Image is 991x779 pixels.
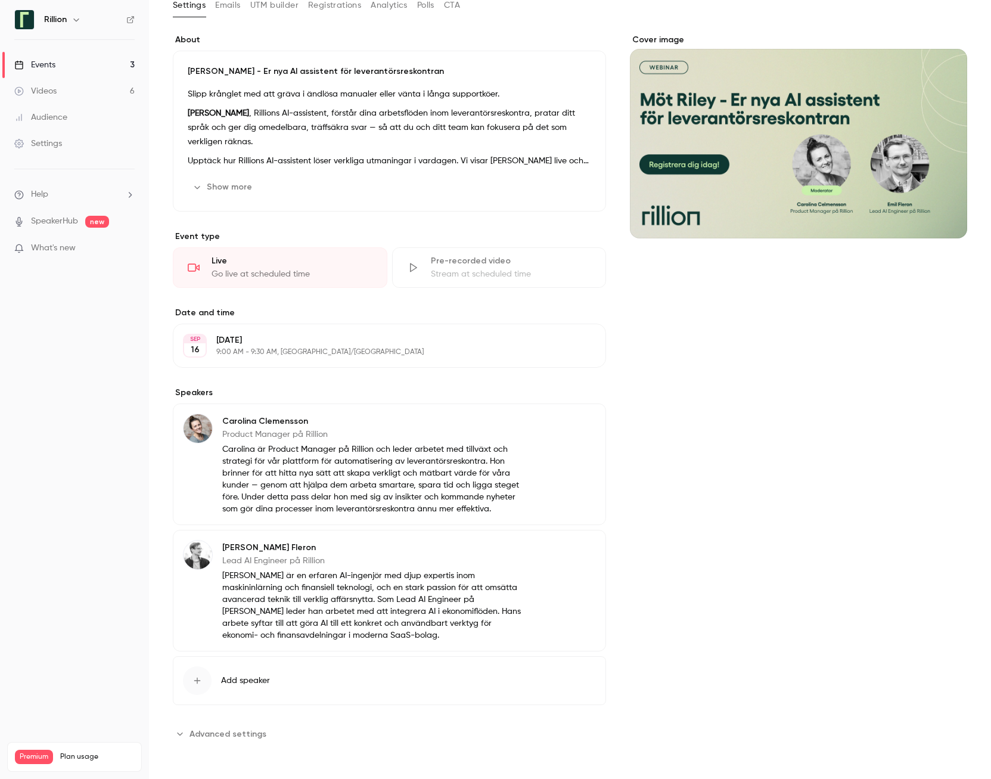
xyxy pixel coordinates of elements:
[212,255,372,267] div: Live
[431,255,592,267] div: Pre-recorded video
[184,335,206,343] div: SEP
[392,247,607,288] div: Pre-recorded videoStream at scheduled time
[173,307,606,319] label: Date and time
[188,106,591,149] p: , Rillions AI-assistent, förstår dina arbetsflöden inom leverantörsreskontra, pratar ditt språk o...
[15,750,53,764] span: Premium
[222,555,529,567] p: Lead AI Engineer på Rillion
[222,415,529,427] p: Carolina Clemensson
[188,87,591,101] p: Slipp krånglet med att gräva i ändlösa manualer eller vänta i långa supportköer.
[31,215,78,228] a: SpeakerHub
[173,404,606,525] div: Carolina ClemenssonCarolina ClemenssonProduct Manager på RillionCarolina är Product Manager på Ri...
[14,111,67,123] div: Audience
[216,347,543,357] p: 9:00 AM - 9:30 AM, [GEOGRAPHIC_DATA]/[GEOGRAPHIC_DATA]
[222,443,529,515] p: Carolina är Product Manager på Rillion och leder arbetet med tillväxt och strategi för vår plattf...
[173,724,606,743] section: Advanced settings
[15,10,34,29] img: Rillion
[189,728,266,740] span: Advanced settings
[14,188,135,201] li: help-dropdown-opener
[188,154,591,168] p: Upptäck hur Rillions AI-assistent löser verkliga utmaningar i vardagen. Vi visar [PERSON_NAME] li...
[222,542,529,554] p: [PERSON_NAME] Fleron
[44,14,67,26] h6: Rillion
[188,109,249,117] strong: [PERSON_NAME]
[173,387,606,399] label: Speakers
[173,34,606,46] label: About
[184,414,212,443] img: Carolina Clemensson
[222,429,529,440] p: Product Manager på Rillion
[191,344,200,356] p: 16
[173,231,606,243] p: Event type
[14,59,55,71] div: Events
[31,242,76,255] span: What's new
[173,656,606,705] button: Add speaker
[173,724,274,743] button: Advanced settings
[184,541,212,569] img: Emil Fleron
[216,334,543,346] p: [DATE]
[630,34,967,238] section: Cover image
[60,752,134,762] span: Plan usage
[188,66,591,77] p: [PERSON_NAME] - Er nya AI assistent för leverantörsreskontran
[14,85,57,97] div: Videos
[431,268,592,280] div: Stream at scheduled time
[14,138,62,150] div: Settings
[222,570,529,641] p: [PERSON_NAME] är en erfaren AI-ingenjör med djup expertis inom maskininlärning och finansiell tek...
[173,530,606,651] div: Emil Fleron[PERSON_NAME] FleronLead AI Engineer på Rillion[PERSON_NAME] är en erfaren AI-ingenjör...
[188,178,259,197] button: Show more
[212,268,372,280] div: Go live at scheduled time
[85,216,109,228] span: new
[31,188,48,201] span: Help
[221,675,270,687] span: Add speaker
[630,34,967,46] label: Cover image
[173,247,387,288] div: LiveGo live at scheduled time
